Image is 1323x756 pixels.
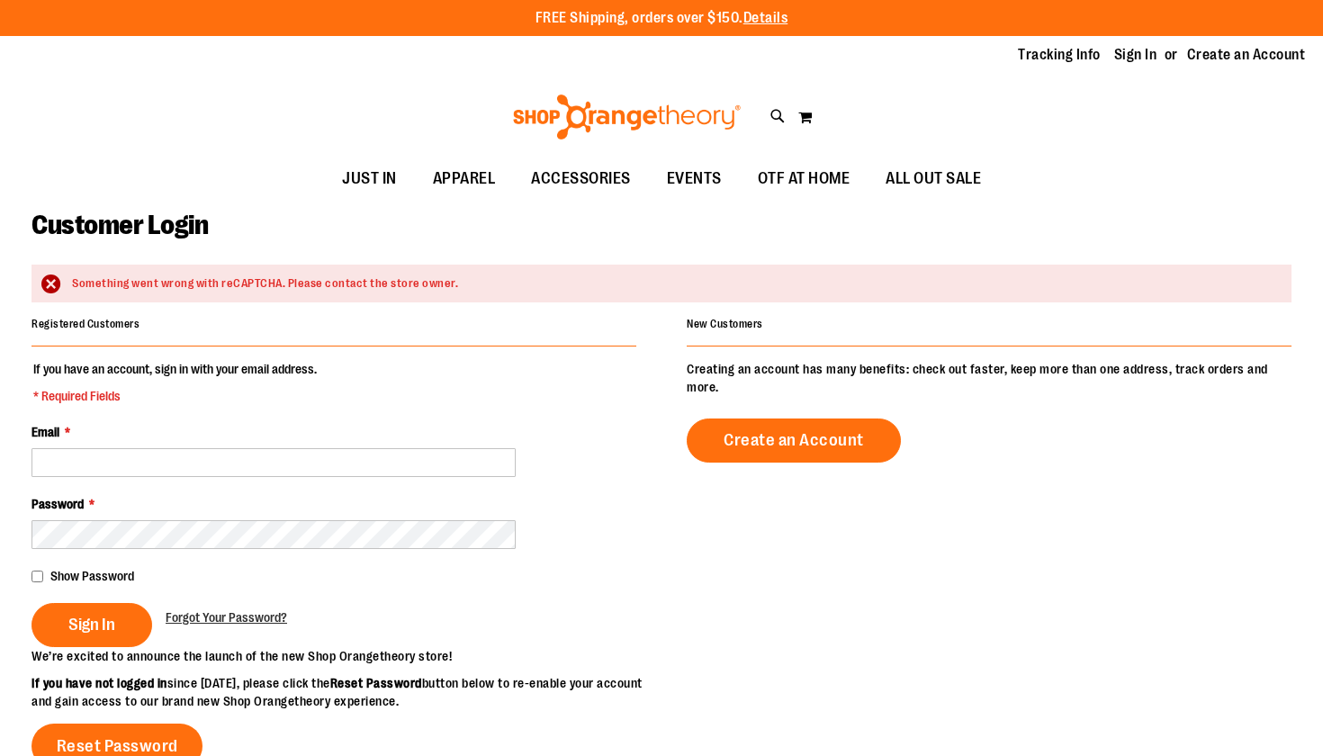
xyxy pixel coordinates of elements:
a: Create an Account [687,418,901,463]
strong: Registered Customers [31,318,139,330]
span: * Required Fields [33,387,317,405]
a: Tracking Info [1018,45,1101,65]
button: Sign In [31,603,152,647]
span: JUST IN [342,158,397,199]
strong: New Customers [687,318,763,330]
span: Customer Login [31,210,208,240]
span: OTF AT HOME [758,158,850,199]
a: Create an Account [1187,45,1306,65]
p: FREE Shipping, orders over $150. [535,8,788,29]
span: Forgot Your Password? [166,610,287,625]
span: EVENTS [667,158,722,199]
span: Reset Password [57,736,178,756]
div: Something went wrong with reCAPTCHA. Please contact the store owner. [72,275,1273,292]
span: Email [31,425,59,439]
span: ALL OUT SALE [886,158,981,199]
span: Show Password [50,569,134,583]
p: since [DATE], please click the button below to re-enable your account and gain access to our bran... [31,674,661,710]
a: Details [743,10,788,26]
a: Forgot Your Password? [166,608,287,626]
span: Create an Account [724,430,864,450]
a: Sign In [1114,45,1157,65]
legend: If you have an account, sign in with your email address. [31,360,319,405]
span: ACCESSORIES [531,158,631,199]
p: Creating an account has many benefits: check out faster, keep more than one address, track orders... [687,360,1291,396]
strong: If you have not logged in [31,676,167,690]
img: Shop Orangetheory [510,94,743,139]
span: Password [31,497,84,511]
span: APPAREL [433,158,496,199]
strong: Reset Password [330,676,422,690]
p: We’re excited to announce the launch of the new Shop Orangetheory store! [31,647,661,665]
span: Sign In [68,615,115,634]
